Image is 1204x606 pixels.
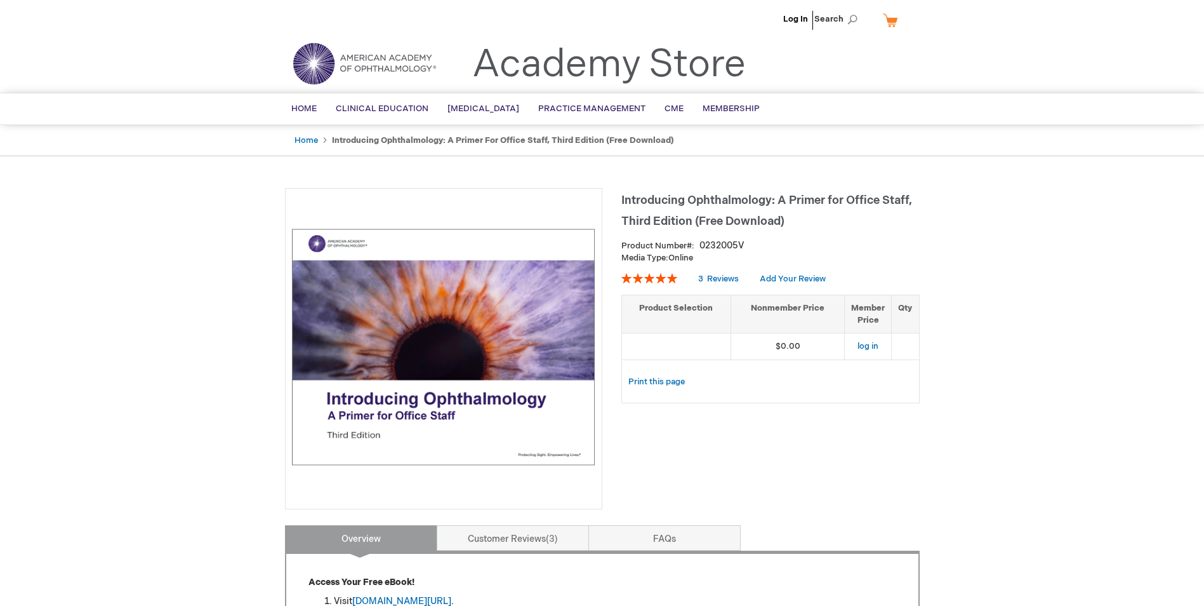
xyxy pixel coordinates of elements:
span: Reviews [707,274,739,284]
span: Search [814,6,863,32]
strong: Introducing Ophthalmology: A Primer for Office Staff, Third Edition (Free Download) [332,135,674,145]
strong: Product Number [621,241,694,251]
span: [MEDICAL_DATA] [447,104,519,114]
th: Qty [892,295,919,333]
strong: Access Your Free eBook! [308,577,414,588]
strong: Media Type: [621,253,668,263]
a: Log In [783,14,808,24]
span: Clinical Education [336,104,428,114]
span: Practice Management [538,104,645,114]
a: Customer Reviews3 [437,525,589,551]
a: Overview [285,525,437,551]
td: $0.00 [731,333,845,360]
a: Home [294,135,318,145]
span: CME [665,104,684,114]
a: log in [857,341,878,351]
span: Introducing Ophthalmology: A Primer for Office Staff, Third Edition (Free Download) [621,194,912,228]
span: Membership [703,104,760,114]
a: Add Your Review [760,274,826,284]
a: Academy Store [472,42,746,88]
span: 3 [698,274,703,284]
span: Home [291,104,317,114]
a: 3 Reviews [698,274,741,284]
div: 100% [621,273,677,283]
a: Print this page [628,374,685,390]
th: Member Price [845,295,892,333]
p: Online [621,252,920,264]
a: FAQs [588,525,741,551]
img: Introducing Ophthalmology: A Primer for Office Staff, Third Edition (Free Download) [292,195,595,499]
span: 3 [546,534,558,544]
th: Nonmember Price [731,295,845,333]
th: Product Selection [622,295,731,333]
div: 0232005V [699,239,744,252]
